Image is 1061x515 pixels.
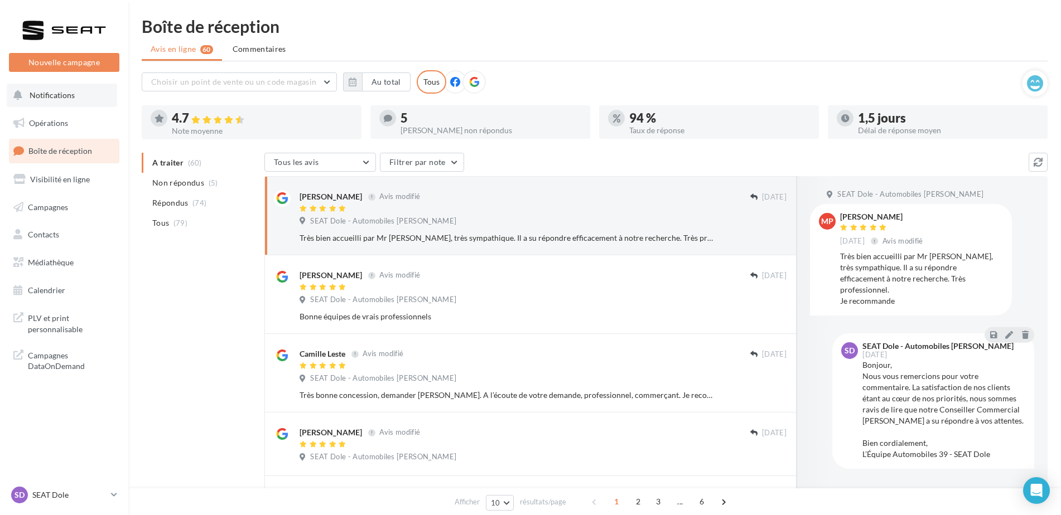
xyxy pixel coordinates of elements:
div: Bonjour, Nous vous remercions pour votre commentaire. La satisfaction de nos clients étant au cœu... [862,359,1025,460]
span: SD [845,345,855,356]
div: Open Intercom Messenger [1023,477,1050,504]
span: Avis modifié [379,271,420,280]
div: 94 % [629,112,810,124]
span: 3 [649,493,667,511]
span: SEAT Dole - Automobiles [PERSON_NAME] [310,373,456,383]
span: Notifications [30,90,75,100]
a: Opérations [7,111,122,135]
span: Avis modifié [379,192,420,201]
span: (79) [173,218,187,227]
span: résultats/page [520,497,566,507]
span: Répondus [152,197,189,208]
button: Au total [343,72,411,91]
span: [DATE] [862,351,887,358]
span: Campagnes [28,202,68,211]
a: SD SEAT Dole [9,484,119,506]
span: [DATE] [762,192,787,202]
div: Très bien accueilli par Mr [PERSON_NAME], très sympathique. Il a su répondre efficacement à notre... [840,251,1003,307]
div: Camille Leste [300,348,345,359]
span: Tous les avis [274,157,319,167]
span: SEAT Dole - Automobiles [PERSON_NAME] [310,295,456,305]
a: Calendrier [7,279,122,302]
div: [PERSON_NAME] non répondus [401,127,581,134]
span: 2 [629,493,647,511]
div: Note moyenne [172,127,353,135]
div: Très bien accueilli par Mr [PERSON_NAME], très sympathique. Il a su répondre efficacement à notre... [300,232,714,244]
span: (74) [192,198,206,207]
span: 1 [607,493,625,511]
a: PLV et print personnalisable [7,306,122,339]
div: SEAT Dole - Automobiles [PERSON_NAME] [862,342,1014,350]
div: Taux de réponse [629,127,810,134]
div: [PERSON_NAME] [300,270,362,281]
span: [DATE] [762,428,787,438]
button: Nouvelle campagne [9,53,119,72]
span: Afficher [455,497,480,507]
span: MP [821,216,833,227]
span: Opérations [29,118,68,128]
span: Contacts [28,230,59,239]
a: Médiathèque [7,251,122,274]
span: [DATE] [840,236,865,246]
div: 4.7 [172,112,353,125]
button: Notifications [7,84,117,107]
a: Campagnes [7,196,122,219]
a: Boîte de réception [7,139,122,163]
a: Campagnes DataOnDemand [7,343,122,376]
div: [PERSON_NAME] [300,427,362,438]
span: Avis modifié [363,349,403,358]
span: [DATE] [762,271,787,281]
span: Visibilité en ligne [30,174,90,184]
div: [PERSON_NAME] [840,213,925,221]
span: SD [15,489,25,501]
div: Délai de réponse moyen [858,127,1039,134]
button: Au total [362,72,411,91]
button: Filtrer par note [380,153,464,172]
span: Campagnes DataOnDemand [28,348,115,372]
span: Calendrier [28,285,65,295]
div: Très bonne concession, demander [PERSON_NAME]. A l’écoute de votre demande, professionnel, commer... [300,390,714,401]
button: 10 [486,495,514,511]
span: Médiathèque [28,257,74,267]
a: Visibilité en ligne [7,168,122,191]
span: Choisir un point de vente ou un code magasin [151,77,316,86]
div: Boîte de réception [142,18,1048,35]
p: SEAT Dole [32,489,107,501]
span: 10 [491,498,500,507]
div: Bonne équipes de vrais professionnels [300,311,714,322]
span: SEAT Dole - Automobiles [PERSON_NAME] [310,216,456,226]
span: SEAT Dole - Automobiles [PERSON_NAME] [310,452,456,462]
div: Tous [417,70,446,94]
span: [DATE] [762,349,787,359]
div: [PERSON_NAME] [300,191,362,202]
a: Contacts [7,223,122,246]
div: 5 [401,112,581,124]
span: SEAT Dole - Automobiles [PERSON_NAME] [837,190,983,200]
span: PLV et print personnalisable [28,310,115,334]
span: Commentaires [233,44,286,54]
span: Avis modifié [379,428,420,437]
span: 6 [693,493,711,511]
span: Non répondus [152,177,204,188]
button: Tous les avis [264,153,376,172]
div: 1,5 jours [858,112,1039,124]
span: Tous [152,217,169,229]
span: Avis modifié [882,236,923,245]
button: Choisir un point de vente ou un code magasin [142,72,337,91]
span: Boîte de réception [28,146,92,156]
span: ... [671,493,689,511]
span: (5) [209,178,218,187]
